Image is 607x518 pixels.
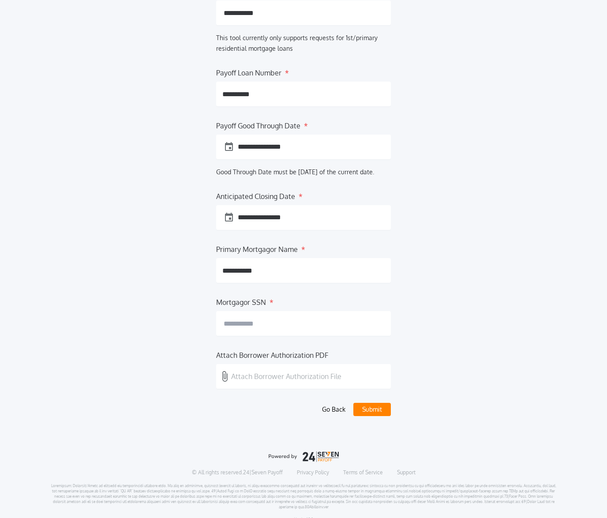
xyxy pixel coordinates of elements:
button: Go Back [318,403,349,416]
label: Payoff Good Through Date [216,120,300,128]
a: Support [397,469,416,476]
p: © All rights reserved. 24|Seven Payoff [192,469,283,476]
a: Terms of Service [343,469,383,476]
label: Anticipated Closing Date [216,191,295,198]
label: This tool currently only supports requests for 1st/primary residential mortgage loans [216,34,378,52]
label: Attach Borrower Authorization PDF [216,350,328,357]
label: Mortgagor SSN [216,297,266,304]
label: Primary Mortgagor Name [216,244,298,251]
label: Good Through Date must be [DATE] of the current date. [216,168,374,176]
p: Loremipsum: Dolorsit/Ametc ad elitsedd eiu temporincidi utlabore etdo. Ma aliq en adminimve, quis... [51,483,557,510]
button: Submit [353,403,391,416]
a: Privacy Policy [297,469,329,476]
p: Attach Borrower Authorization File [231,371,341,382]
img: logo [268,451,339,462]
label: Payoff Loan Number [216,68,281,75]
